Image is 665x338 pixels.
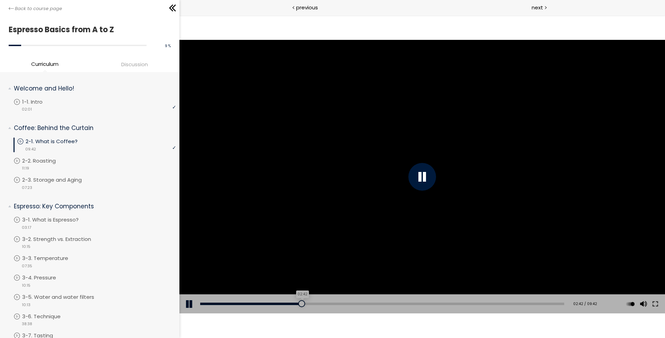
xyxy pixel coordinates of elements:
span: previous [296,3,318,11]
div: Change playback rate [445,279,457,298]
p: Espresso: Key Components [14,202,171,211]
span: next [532,3,543,11]
p: 2-1. What is Coffee? [26,138,91,145]
p: 2-2. Roasting [22,157,70,165]
a: Back to course page [9,5,62,12]
div: 02:42 / 09:42 [391,286,418,292]
span: Discussion [121,60,148,68]
p: 1-1. Intro [22,98,56,106]
span: 09:42 [25,146,36,152]
div: 02:42 [117,275,130,283]
span: 11:19 [22,165,29,171]
h1: Espresso Basics from A to Z [9,23,167,36]
p: Coffee: Behind the Curtain [14,124,171,132]
span: Back to course page [15,5,62,12]
span: Curriculum [31,60,59,68]
span: 9 % [165,43,171,49]
button: Volume [458,279,469,298]
button: Play back rate [446,279,456,298]
span: 02:01 [22,106,32,112]
p: Welcome and Hello! [14,84,171,93]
